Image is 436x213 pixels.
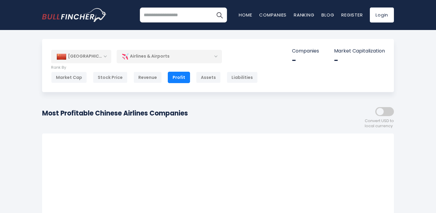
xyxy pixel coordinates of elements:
[93,72,127,83] div: Stock Price
[134,72,162,83] div: Revenue
[227,72,258,83] div: Liabilities
[334,56,385,65] div: -
[292,56,319,65] div: -
[117,49,222,63] div: Airlines & Airports
[168,72,190,83] div: Profit
[42,8,107,22] img: bullfincher logo
[321,12,334,18] a: Blog
[51,50,111,63] div: [GEOGRAPHIC_DATA]
[51,65,258,70] p: Rank By
[370,7,394,22] a: Login
[51,72,87,83] div: Market Cap
[294,12,314,18] a: Ranking
[212,7,227,22] button: Search
[292,48,319,54] p: Companies
[196,72,221,83] div: Assets
[42,108,188,118] h1: Most Profitable Chinese Airlines Companies
[259,12,287,18] a: Companies
[42,8,107,22] a: Go to homepage
[341,12,363,18] a: Register
[334,48,385,54] p: Market Capitalization
[239,12,252,18] a: Home
[365,118,394,129] span: Convert USD to local currency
